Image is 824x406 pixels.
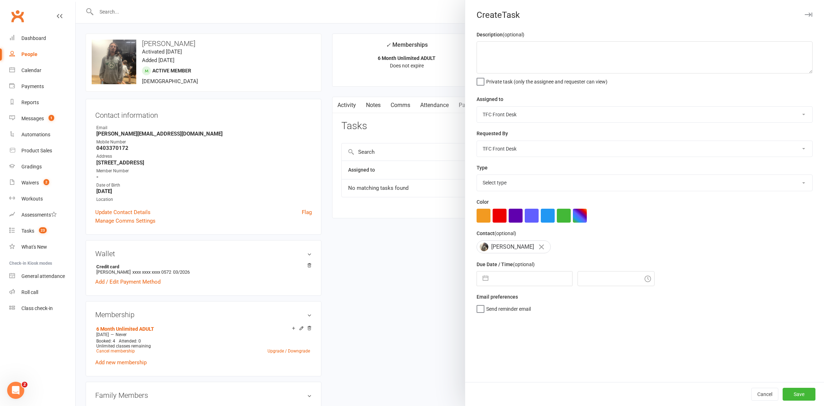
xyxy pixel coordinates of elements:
img: Craig Thomas [480,243,488,251]
label: Email preferences [477,293,518,301]
div: Gradings [21,164,42,169]
div: Reports [21,100,39,105]
a: Clubworx [9,7,26,25]
span: Send reminder email [486,304,531,312]
label: Requested By [477,130,508,137]
a: Tasks 23 [9,223,75,239]
a: Product Sales [9,143,75,159]
label: Description [477,31,524,39]
small: (optional) [503,32,524,37]
button: Save [783,388,815,401]
a: Reports [9,95,75,111]
a: People [9,46,75,62]
div: Automations [21,132,50,137]
div: Tasks [21,228,34,234]
a: Class kiosk mode [9,300,75,316]
button: Cancel [751,388,778,401]
a: Payments [9,78,75,95]
div: People [21,51,37,57]
label: Type [477,164,488,172]
a: Gradings [9,159,75,175]
small: (optional) [513,262,535,267]
a: Waivers 2 [9,175,75,191]
a: Messages 1 [9,111,75,127]
div: Waivers [21,180,39,186]
span: Private task (only the assignee and requester can view) [486,76,607,85]
div: [PERSON_NAME] [477,240,551,253]
label: Due Date / Time [477,260,535,268]
div: Workouts [21,196,43,202]
div: Payments [21,83,44,89]
a: Dashboard [9,30,75,46]
iframe: Intercom live chat [7,382,24,399]
div: What's New [21,244,47,250]
label: Assigned to [477,95,503,103]
div: Assessments [21,212,57,218]
div: Roll call [21,289,38,295]
div: General attendance [21,273,65,279]
label: Contact [477,229,516,237]
div: Product Sales [21,148,52,153]
div: Create Task [465,10,824,20]
span: 23 [39,227,47,233]
div: Class check-in [21,305,53,311]
div: Calendar [21,67,41,73]
div: Dashboard [21,35,46,41]
a: Automations [9,127,75,143]
a: Calendar [9,62,75,78]
div: Messages [21,116,44,121]
a: General attendance kiosk mode [9,268,75,284]
span: 1 [49,115,54,121]
span: 2 [44,179,49,185]
a: Assessments [9,207,75,223]
small: (optional) [494,230,516,236]
label: Color [477,198,489,206]
a: Roll call [9,284,75,300]
a: What's New [9,239,75,255]
a: Workouts [9,191,75,207]
span: 2 [22,382,27,387]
